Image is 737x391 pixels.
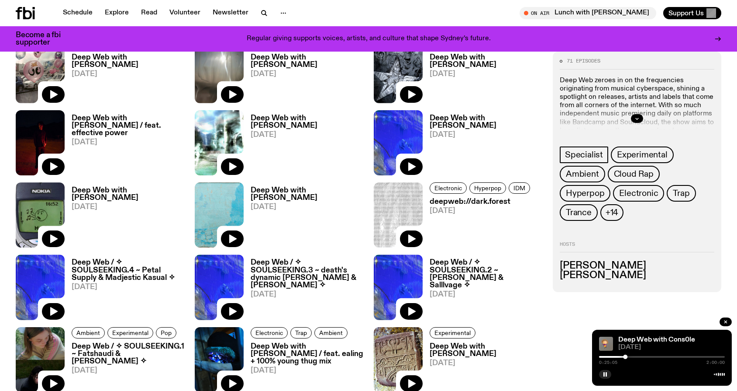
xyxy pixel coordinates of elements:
span: Trance [566,208,592,217]
h3: [PERSON_NAME] [560,271,714,280]
span: Ambient [566,169,599,179]
a: Read [136,7,162,19]
span: [DATE] [72,367,184,374]
a: Deep Web / ✧ SOULSEEKING.4 ~ Petal Supply & Madjestic Kasual ✧[DATE] [65,259,184,320]
img: An abstract artwork, in bright blue with amorphous shapes, illustrated shimmers and small drawn c... [16,255,65,320]
span: Pop [161,329,172,336]
a: Explore [100,7,134,19]
a: Ambient [314,327,348,339]
h3: Deep Web with [PERSON_NAME] [72,187,184,202]
a: deepweb://dark.forest[DATE] [423,198,533,248]
span: [DATE] [430,131,542,139]
h3: Deep Web with [PERSON_NAME] / feat. ealing + 100% young thug mix [251,343,363,365]
a: Deep Web / ✧ SOULSEEKING.2 ~ [PERSON_NAME] & Salllvage ✧[DATE] [423,259,542,320]
span: 71 episodes [567,59,600,63]
button: On AirLunch with [PERSON_NAME] [520,7,656,19]
span: [DATE] [72,283,184,291]
a: Hyperpop [560,185,610,202]
span: [DATE] [430,207,533,215]
a: Volunteer [164,7,206,19]
span: [DATE] [251,203,363,211]
a: Experimental [611,147,674,163]
span: Trap [673,189,689,198]
span: [DATE] [618,344,725,351]
a: Deep Web with [PERSON_NAME][DATE] [65,187,184,248]
span: Ambient [319,329,343,336]
span: Ambient [76,329,100,336]
h3: [PERSON_NAME] [560,261,714,271]
a: Pop [156,327,176,339]
a: Specialist [560,147,608,163]
span: Experimental [617,150,668,160]
span: [DATE] [430,360,542,367]
h2: Hosts [560,242,714,252]
a: Trap [290,327,312,339]
span: 2:00:00 [706,360,725,365]
a: Deep Web with [PERSON_NAME][DATE] [244,54,363,103]
h3: Deep Web / ✧ SOULSEEKING.3 ~ death's dynamic [PERSON_NAME] & [PERSON_NAME] ✧ [251,259,363,289]
a: Deep Web with [PERSON_NAME][DATE] [244,115,363,175]
span: 0:25:05 [599,360,617,365]
h3: Deep Web with [PERSON_NAME] [430,115,542,129]
span: [DATE] [251,70,363,78]
span: [DATE] [251,291,363,298]
a: Trap [667,185,696,202]
span: Experimental [112,329,148,336]
span: IDM [513,185,525,191]
span: Experimental [434,329,471,336]
a: Deep Web with [PERSON_NAME][DATE] [423,54,542,103]
span: Trap [295,329,307,336]
a: Deep Web with [PERSON_NAME][DATE] [65,54,184,103]
a: Ambient [560,166,605,182]
a: Deep Web with [PERSON_NAME] / feat. effective power[DATE] [65,115,184,175]
img: An ASCII text art image of a forest. [374,182,423,248]
a: Hyperpop [469,182,506,194]
span: [DATE] [430,291,542,298]
a: Deep Web with [PERSON_NAME][DATE] [423,115,542,175]
span: [DATE] [251,131,363,139]
p: Regular giving supports voices, artists, and culture that shape Sydney’s future. [247,35,491,43]
h3: Deep Web with [PERSON_NAME] [251,54,363,69]
button: +14 [600,204,623,221]
span: Specialist [565,150,603,160]
h3: Deep Web with [PERSON_NAME] [251,187,363,202]
h3: Deep Web / ✧ SOULSEEKING.2 ~ [PERSON_NAME] & Salllvage ✧ [430,259,542,289]
a: Cloud Rap [608,166,660,182]
h3: Deep Web with [PERSON_NAME] [72,54,184,69]
a: Experimental [430,327,475,339]
button: Support Us [663,7,721,19]
span: Hyperpop [474,185,501,191]
span: Electronic [255,329,283,336]
img: An abstract artwork, in bright blue with amorphous shapes, illustrated shimmers and small drawn c... [374,110,423,175]
span: [DATE] [72,70,184,78]
h3: deepweb://dark.forest [430,198,533,206]
img: An abstract artwork, in bright blue with amorphous shapes, illustrated shimmers and small drawn c... [195,255,244,320]
a: Trance [560,204,598,221]
span: [DATE] [251,367,363,374]
a: Electronic [251,327,288,339]
h3: Deep Web with [PERSON_NAME] [430,343,542,358]
p: Deep Web zeroes in on the frequencies originating from musical cyberspace, shining a spotlight on... [560,77,714,152]
h3: Deep Web / ✧ SOULSEEKING.1 ~ Fatshaudi & [PERSON_NAME] ✧ [72,343,184,365]
h3: Become a fbi supporter [16,31,72,46]
h3: Deep Web with [PERSON_NAME] / feat. effective power [72,115,184,137]
span: [DATE] [72,203,184,211]
span: [DATE] [72,139,184,146]
a: Deep Web with Cons0le [618,336,695,343]
span: +14 [606,208,618,217]
a: Deep Web / ✧ SOULSEEKING.3 ~ death's dynamic [PERSON_NAME] & [PERSON_NAME] ✧[DATE] [244,259,363,320]
span: Electronic [434,185,462,191]
a: Electronic [613,185,664,202]
a: Newsletter [207,7,254,19]
a: Experimental [107,327,153,339]
h3: Deep Web / ✧ SOULSEEKING.4 ~ Petal Supply & Madjestic Kasual ✧ [72,259,184,281]
span: Hyperpop [566,189,604,198]
a: IDM [509,182,530,194]
h3: Deep Web with [PERSON_NAME] [251,115,363,129]
a: Schedule [58,7,98,19]
a: Ambient [72,327,105,339]
span: Support Us [668,9,704,17]
a: Deep Web with [PERSON_NAME][DATE] [244,187,363,248]
a: Electronic [430,182,467,194]
span: [DATE] [430,70,542,78]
